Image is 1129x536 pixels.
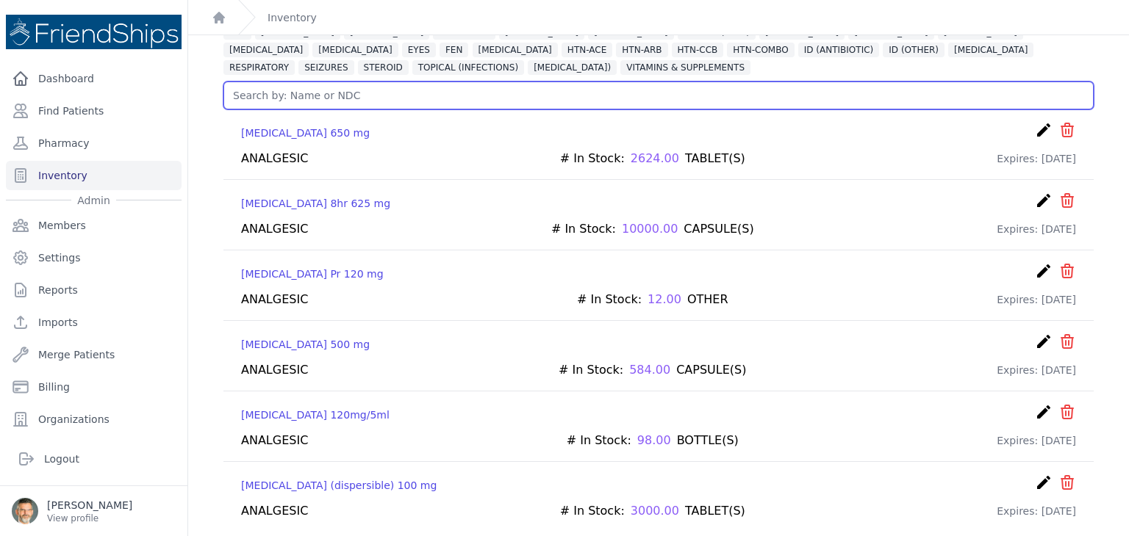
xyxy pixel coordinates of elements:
div: Expires: [DATE] [997,502,1076,520]
div: # In Stock: CAPSULE(S) [551,220,754,238]
input: Search by: Name or NDC [223,82,1094,109]
span: ID (ANTIBIOTIC) [798,43,879,57]
a: Reports [6,275,182,305]
span: 12.00 [648,291,681,308]
span: 584.00 [629,361,670,379]
span: HTN-ACE [562,43,612,57]
a: [MEDICAL_DATA] 650 mg [241,126,370,140]
span: HTN-COMBO [727,43,794,57]
a: create [1035,474,1053,496]
span: 2624.00 [631,150,679,167]
a: Merge Patients [6,340,182,369]
span: [MEDICAL_DATA] [312,43,398,57]
span: 10000.00 [622,220,678,238]
a: Billing [6,372,182,402]
i: create [1035,121,1053,139]
span: STEROID [358,60,409,75]
div: # In Stock: CAPSULE(S) [559,361,746,379]
a: [MEDICAL_DATA] 8hr 625 mg [241,196,390,211]
div: # In Stock: TABLET(S) [560,150,745,167]
i: create [1035,474,1053,491]
div: ANALGESIC [241,291,308,308]
div: Expires: [DATE] [997,432,1076,449]
div: Expires: [DATE] [997,361,1076,379]
a: Find Patients [6,96,182,126]
p: View profile [47,513,132,524]
i: create [1035,192,1053,209]
span: [MEDICAL_DATA] [948,43,1033,57]
a: [MEDICAL_DATA] 500 mg [241,337,370,352]
div: Expires: [DATE] [997,150,1076,167]
a: Dashboard [6,64,182,93]
img: Medical Missions EMR [6,15,182,49]
span: [MEDICAL_DATA]) [528,60,617,75]
a: Inventory [268,10,317,25]
a: Organizations [6,405,182,434]
span: RESPIRATORY [223,60,295,75]
p: [PERSON_NAME] [47,498,132,513]
a: [MEDICAL_DATA] Pr 120 mg [241,267,384,281]
div: ANALGESIC [241,361,308,379]
a: create [1035,192,1053,214]
div: ANALGESIC [241,502,308,520]
a: create [1035,403,1053,426]
i: create [1035,262,1053,280]
div: ANALGESIC [241,150,308,167]
a: create [1035,121,1053,144]
a: Inventory [6,161,182,190]
span: 3000.00 [631,502,679,520]
a: Settings [6,243,182,272]
span: EYES [402,43,436,57]
span: Admin [71,193,116,208]
div: # In Stock: BOTTLE(S) [567,432,739,449]
div: # In Stock: OTHER [577,291,728,308]
span: SEIZURES [298,60,354,75]
span: ID (OTHER) [883,43,945,57]
span: VITAMINS & SUPPLEMENTS [620,60,750,75]
a: [PERSON_NAME] View profile [12,498,176,524]
div: Expires: [DATE] [997,291,1076,308]
a: create [1035,333,1053,355]
a: Logout [12,444,176,474]
span: FEN [440,43,468,57]
div: ANALGESIC [241,220,308,238]
div: Expires: [DATE] [997,220,1076,238]
a: [MEDICAL_DATA] (dispersible) 100 mg [241,478,437,493]
span: 98.00 [637,432,671,449]
a: create [1035,262,1053,285]
span: HTN-ARB [616,43,667,57]
a: Members [6,211,182,240]
i: create [1035,403,1053,421]
span: [MEDICAL_DATA] [473,43,558,57]
a: [MEDICAL_DATA] 120mg/5ml [241,408,390,422]
div: # In Stock: TABLET(S) [560,502,745,520]
span: HTN-CCB [672,43,724,57]
span: TOPICAL (INFECTIONS) [412,60,524,75]
i: create [1035,333,1053,350]
div: ANALGESIC [241,432,308,449]
a: Pharmacy [6,128,182,158]
a: Imports [6,308,182,337]
span: [MEDICAL_DATA] [223,43,309,57]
